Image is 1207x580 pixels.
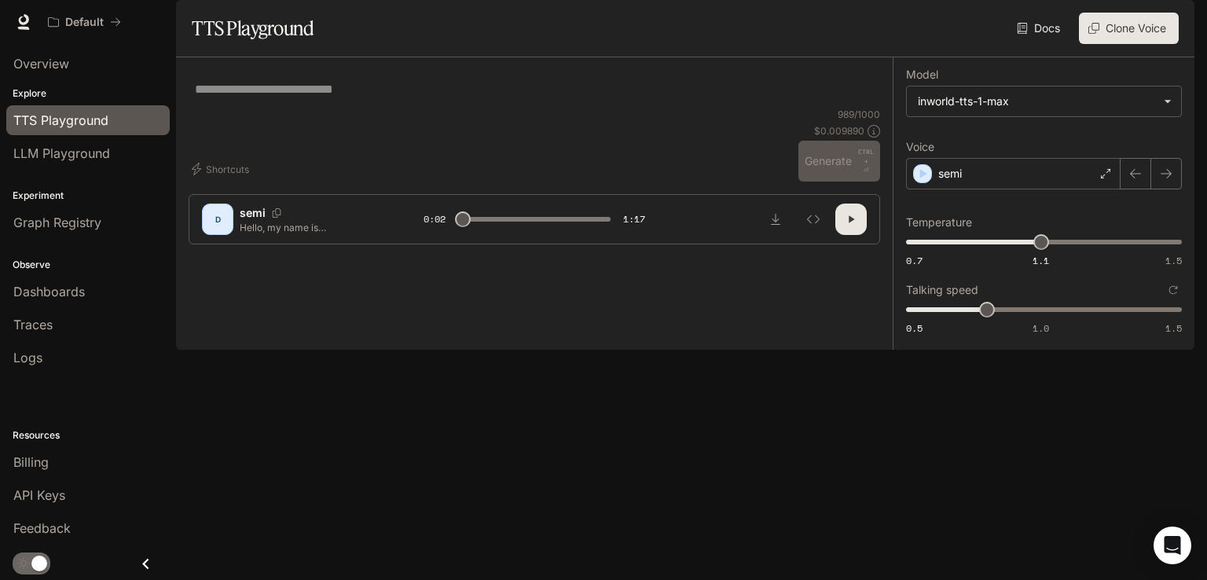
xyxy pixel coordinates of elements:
[205,207,230,232] div: D
[1033,254,1049,267] span: 1.1
[192,13,314,44] h1: TTS Playground
[1014,13,1066,44] a: Docs
[1079,13,1179,44] button: Clone Voice
[41,6,128,38] button: All workspaces
[906,254,923,267] span: 0.7
[189,156,255,182] button: Shortcuts
[906,217,972,228] p: Temperature
[907,86,1181,116] div: inworld-tts-1-max
[240,221,386,234] p: Hello, my name is [PERSON_NAME], and I never imagined my life would unravel the way it did. I was...
[918,94,1156,109] div: inworld-tts-1-max
[938,166,962,182] p: semi
[814,124,864,138] p: $ 0.009890
[1033,321,1049,335] span: 1.0
[906,284,978,296] p: Talking speed
[798,204,829,235] button: Inspect
[424,211,446,227] span: 0:02
[760,204,791,235] button: Download audio
[1165,321,1182,335] span: 1.5
[623,211,645,227] span: 1:17
[906,321,923,335] span: 0.5
[906,141,934,152] p: Voice
[65,16,104,29] p: Default
[1165,281,1182,299] button: Reset to default
[1165,254,1182,267] span: 1.5
[906,69,938,80] p: Model
[240,205,266,221] p: semi
[838,108,880,121] p: 989 / 1000
[266,208,288,218] button: Copy Voice ID
[1154,527,1191,564] div: Open Intercom Messenger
